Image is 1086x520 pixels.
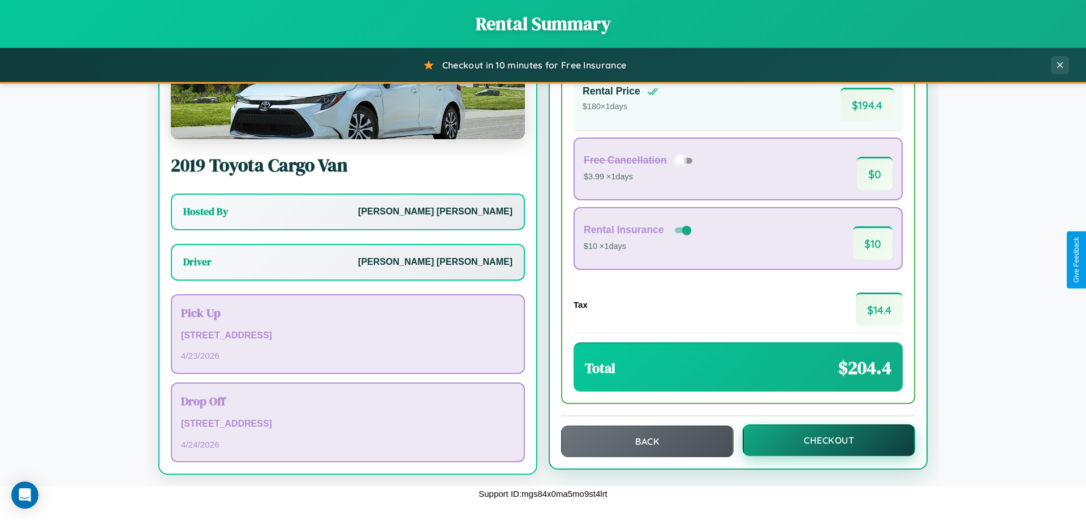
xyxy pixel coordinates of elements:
[857,157,893,190] span: $ 0
[181,348,515,363] p: 4 / 23 / 2026
[574,300,588,310] h4: Tax
[584,170,696,184] p: $3.99 × 1 days
[583,100,658,114] p: $ 180 × 1 days
[183,255,212,269] h3: Driver
[181,437,515,452] p: 4 / 24 / 2026
[583,85,640,97] h4: Rental Price
[584,239,693,254] p: $10 × 1 days
[181,393,515,409] h3: Drop Off
[181,416,515,432] p: [STREET_ADDRESS]
[856,293,903,326] span: $ 14.4
[181,328,515,344] p: [STREET_ADDRESS]
[841,88,894,121] span: $ 194.4
[171,153,525,178] h2: 2019 Toyota Cargo Van
[358,254,512,270] p: [PERSON_NAME] [PERSON_NAME]
[442,59,626,71] span: Checkout in 10 minutes for Free Insurance
[838,355,891,380] span: $ 204.4
[1072,237,1080,283] div: Give Feedback
[584,154,667,166] h4: Free Cancellation
[358,204,512,220] p: [PERSON_NAME] [PERSON_NAME]
[584,224,664,236] h4: Rental Insurance
[853,226,893,260] span: $ 10
[181,304,515,321] h3: Pick Up
[479,486,607,501] p: Support ID: mgs84x0ma5mo9st4lrt
[585,359,615,377] h3: Total
[743,424,915,456] button: Checkout
[11,482,38,509] div: Open Intercom Messenger
[11,11,1075,36] h1: Rental Summary
[183,205,228,218] h3: Hosted By
[561,426,734,457] button: Back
